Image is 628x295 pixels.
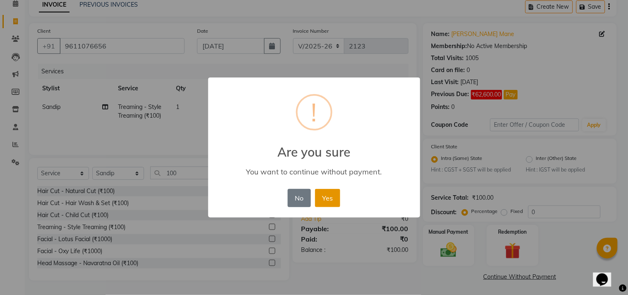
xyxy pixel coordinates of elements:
button: Yes [315,189,340,207]
div: ! [311,96,317,129]
iframe: chat widget [593,262,620,287]
button: No [288,189,311,207]
h2: Are you sure [208,135,420,160]
div: You want to continue without payment. [220,167,408,177]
